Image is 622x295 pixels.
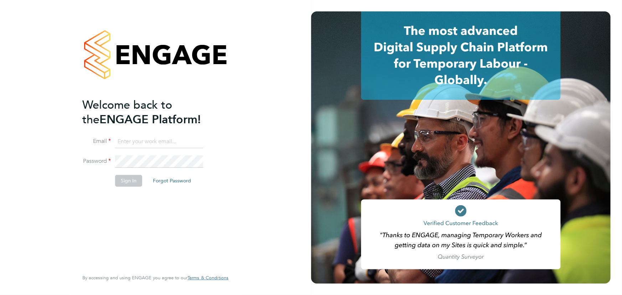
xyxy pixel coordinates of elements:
[82,275,228,281] span: By accessing and using ENGAGE you agree to our
[82,157,111,165] label: Password
[82,138,111,145] label: Email
[115,175,142,186] button: Sign In
[187,275,228,281] a: Terms & Conditions
[82,98,172,126] span: Welcome back to the
[82,98,221,127] h2: ENGAGE Platform!
[147,175,197,186] button: Forgot Password
[115,135,203,148] input: Enter your work email...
